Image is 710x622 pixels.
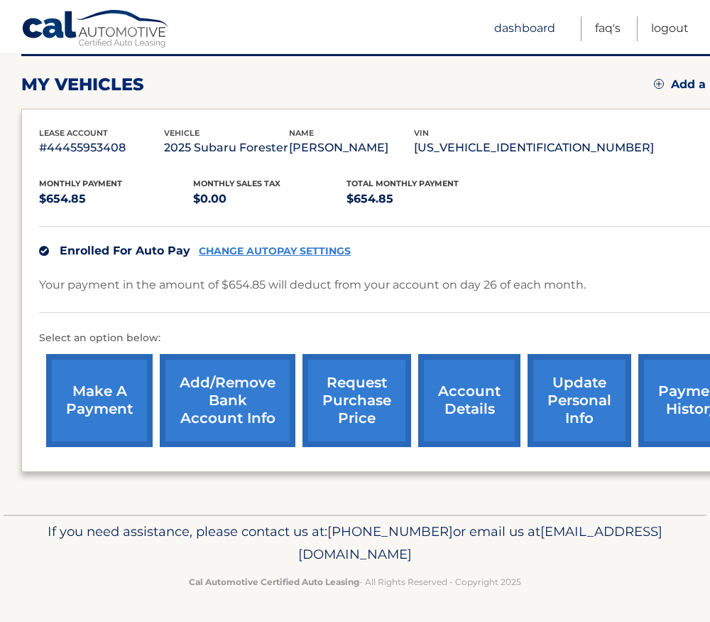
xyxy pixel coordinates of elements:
span: lease account [39,128,108,138]
a: update personal info [528,354,631,447]
p: $654.85 [346,189,501,209]
p: - All Rights Reserved - Copyright 2025 [25,574,685,589]
a: request purchase price [302,354,411,447]
img: add.svg [654,79,664,89]
p: [PERSON_NAME] [289,138,414,158]
p: If you need assistance, please contact us at: or email us at [25,520,685,566]
a: Add/Remove bank account info [160,354,295,447]
span: vin [414,128,429,138]
span: vehicle [164,128,200,138]
span: Enrolled For Auto Pay [60,244,190,257]
p: #44455953408 [39,138,164,158]
p: [US_VEHICLE_IDENTIFICATION_NUMBER] [414,138,654,158]
p: 2025 Subaru Forester [164,138,289,158]
a: Logout [651,16,689,41]
span: [PHONE_NUMBER] [327,523,453,540]
span: Monthly Payment [39,178,122,188]
img: check.svg [39,246,49,256]
span: Monthly sales Tax [193,178,280,188]
strong: Cal Automotive Certified Auto Leasing [189,577,359,587]
a: Cal Automotive [21,9,170,50]
p: $654.85 [39,189,193,209]
p: Your payment in the amount of $654.85 will deduct from your account on day 26 of each month. [39,275,586,295]
span: Total Monthly Payment [346,178,459,188]
a: make a payment [46,354,153,447]
h2: my vehicles [21,74,144,95]
p: $0.00 [193,189,347,209]
span: name [289,128,314,138]
a: CHANGE AUTOPAY SETTINGS [199,245,351,257]
a: Dashboard [494,16,555,41]
a: FAQ's [595,16,621,41]
a: account details [418,354,520,447]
